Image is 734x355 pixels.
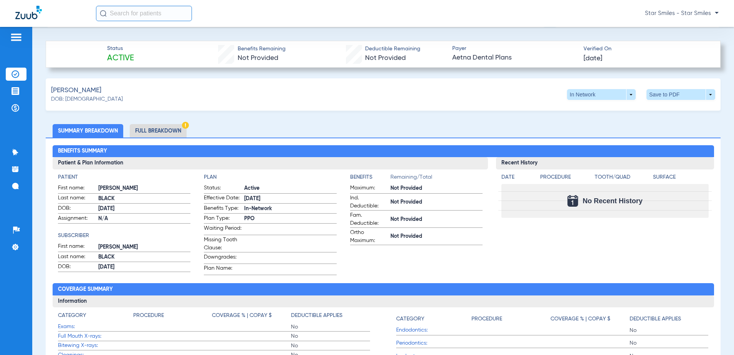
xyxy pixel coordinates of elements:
h4: Deductible Applies [630,315,681,323]
img: hamburger-icon [10,33,22,42]
span: Active [244,184,337,192]
span: Plan Type: [204,214,241,224]
span: [PERSON_NAME] [51,86,101,95]
span: In-Network [244,205,337,213]
span: Assignment: [58,214,96,224]
span: Benefits Type: [204,204,241,214]
app-breakdown-title: Coverage % | Copay $ [212,312,291,322]
span: No [291,323,370,331]
span: No [291,332,370,340]
span: [PERSON_NAME] [98,243,191,251]
app-breakdown-title: Date [501,173,534,184]
span: Last name: [58,194,96,203]
span: Not Provided [390,232,483,241]
span: Verified On [584,45,708,53]
span: DOB: [DEMOGRAPHIC_DATA] [51,95,123,103]
app-breakdown-title: Procedure [133,312,212,322]
input: Search for patients [96,6,192,21]
h3: Patient & Plan Information [53,157,488,169]
button: Save to PDF [646,89,715,100]
span: DOB: [58,204,96,214]
span: Not Provided [365,55,406,61]
span: Downgrades: [204,253,241,264]
app-breakdown-title: Category [396,312,471,326]
span: Benefits Remaining [238,45,286,53]
span: DOB: [58,263,96,272]
span: Status [107,45,134,53]
app-breakdown-title: Coverage % | Copay $ [550,312,630,326]
app-breakdown-title: Category [58,312,133,322]
span: No Recent History [583,197,643,205]
h4: Coverage % | Copay $ [212,312,272,320]
span: [PERSON_NAME] [98,184,191,192]
span: Last name: [58,253,96,262]
li: Full Breakdown [130,124,187,138]
span: First name: [58,184,96,193]
h4: Surface [653,173,709,181]
span: BLACK [98,195,191,203]
app-breakdown-title: Procedure [471,312,550,326]
span: No [630,339,709,347]
span: Periodontics: [396,339,471,347]
button: In Network [567,89,636,100]
h4: Date [501,173,534,181]
span: First name: [58,242,96,252]
h4: Plan [204,173,337,181]
iframe: Chat Widget [696,318,734,355]
h4: Coverage % | Copay $ [550,315,610,323]
app-breakdown-title: Deductible Applies [630,312,709,326]
app-breakdown-title: Benefits [350,173,390,184]
app-breakdown-title: Deductible Applies [291,312,370,322]
span: Full Mouth X-rays: [58,332,133,340]
h3: Information [53,295,714,308]
span: Active [107,53,134,64]
span: Ortho Maximum: [350,229,388,245]
img: Hazard [182,122,189,129]
span: N/A [98,215,191,223]
span: Effective Date: [204,194,241,203]
img: Calendar [567,195,578,207]
span: Star Smiles - Star Smiles [645,10,719,17]
span: Deductible Remaining [365,45,420,53]
h4: Subscriber [58,232,191,240]
span: Exams: [58,323,133,331]
app-breakdown-title: Surface [653,173,709,184]
span: BLACK [98,253,191,261]
span: [DATE] [98,205,191,213]
img: Search Icon [100,10,107,17]
span: Plan Name: [204,264,241,275]
span: [DATE] [98,263,191,271]
span: Not Provided [238,55,278,61]
span: Remaining/Total [390,173,483,184]
span: Not Provided [390,198,483,206]
span: Payer [452,45,577,53]
h4: Category [396,315,424,323]
span: Waiting Period: [204,224,241,235]
app-breakdown-title: Tooth/Quad [595,173,650,184]
span: No [291,342,370,350]
span: Not Provided [390,184,483,192]
img: Zuub Logo [15,6,42,19]
span: Ind. Deductible: [350,194,388,210]
h4: Tooth/Quad [595,173,650,181]
span: No [630,327,709,334]
app-breakdown-title: Procedure [540,173,592,184]
h4: Benefits [350,173,390,181]
h4: Procedure [133,312,164,320]
span: PPO [244,215,337,223]
span: Maximum: [350,184,388,193]
span: Fam. Deductible: [350,211,388,227]
span: [DATE] [584,54,602,63]
h2: Coverage Summary [53,283,714,295]
h3: Recent History [496,157,714,169]
span: Not Provided [390,216,483,224]
h4: Category [58,312,86,320]
h4: Patient [58,173,191,181]
span: Aetna Dental Plans [452,53,577,63]
h4: Procedure [471,315,502,323]
li: Summary Breakdown [53,124,123,138]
